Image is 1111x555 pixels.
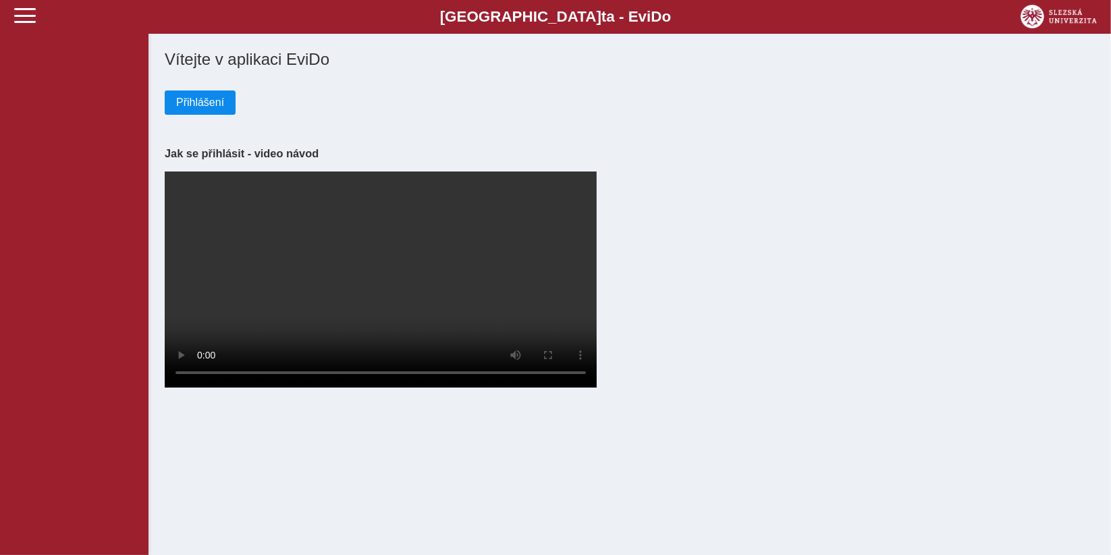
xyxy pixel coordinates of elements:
span: o [662,8,672,25]
h3: Jak se přihlásit - video návod [165,147,1095,160]
span: Přihlášení [176,97,224,109]
span: D [651,8,661,25]
img: logo_web_su.png [1021,5,1097,28]
button: Přihlášení [165,90,236,115]
video: Your browser does not support the video tag. [165,171,597,388]
b: [GEOGRAPHIC_DATA] a - Evi [40,8,1071,26]
h1: Vítejte v aplikaci EviDo [165,50,1095,69]
span: t [601,8,606,25]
